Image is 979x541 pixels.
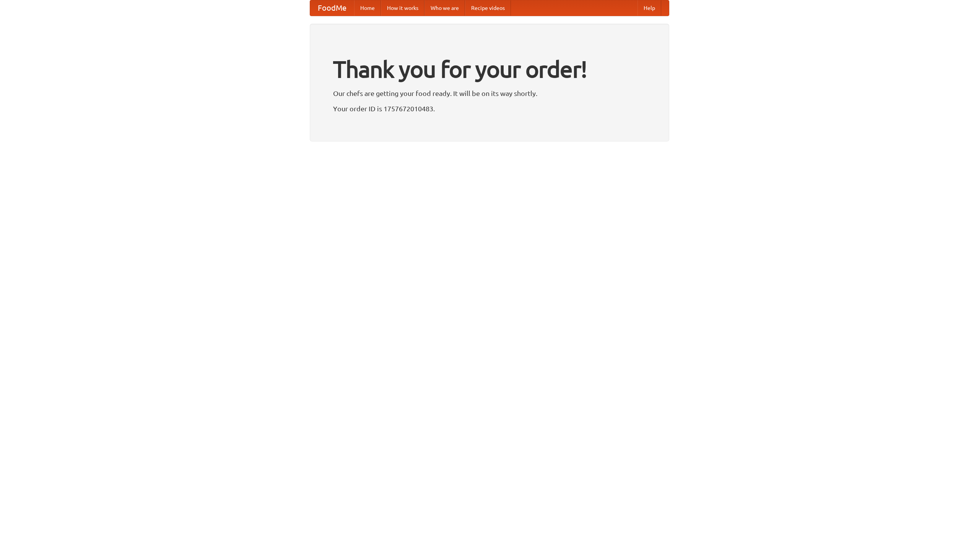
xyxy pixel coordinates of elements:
a: Recipe videos [465,0,511,16]
a: How it works [381,0,424,16]
a: Home [354,0,381,16]
a: FoodMe [310,0,354,16]
p: Our chefs are getting your food ready. It will be on its way shortly. [333,88,646,99]
p: Your order ID is 1757672010483. [333,103,646,114]
h1: Thank you for your order! [333,51,646,88]
a: Help [637,0,661,16]
a: Who we are [424,0,465,16]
